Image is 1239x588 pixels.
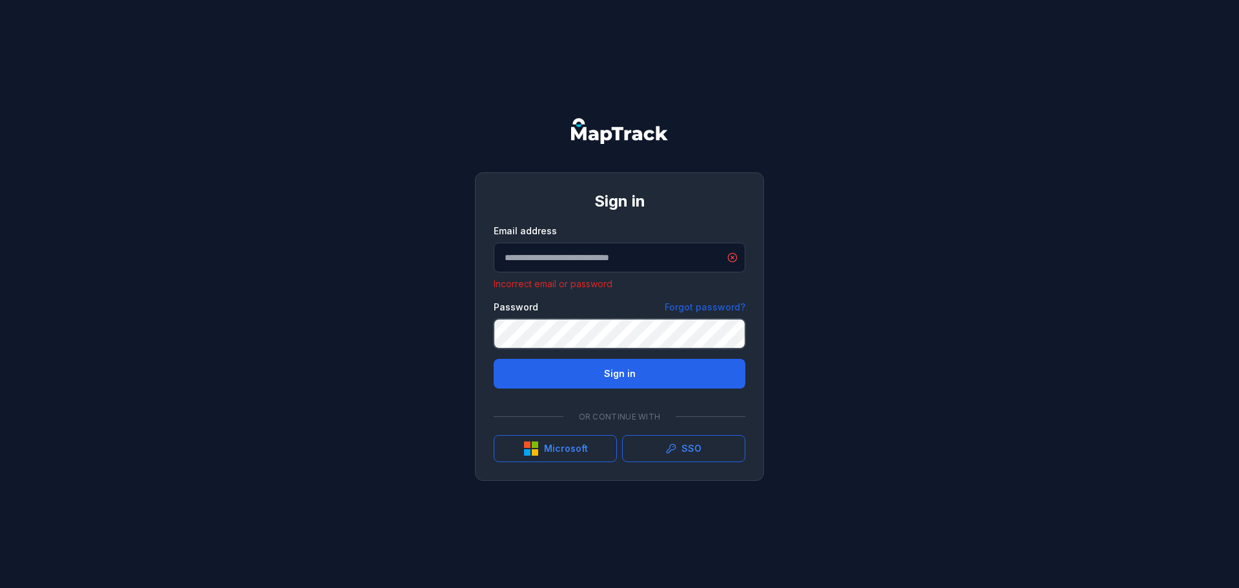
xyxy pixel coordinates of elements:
[494,191,745,212] h1: Sign in
[494,359,745,389] button: Sign in
[494,278,745,290] p: Incorrect email or password
[665,301,745,314] a: Forgot password?
[494,435,617,462] button: Microsoft
[550,118,689,144] nav: Global
[494,225,557,238] label: Email address
[622,435,745,462] a: SSO
[494,301,538,314] label: Password
[494,404,745,430] div: Or continue with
